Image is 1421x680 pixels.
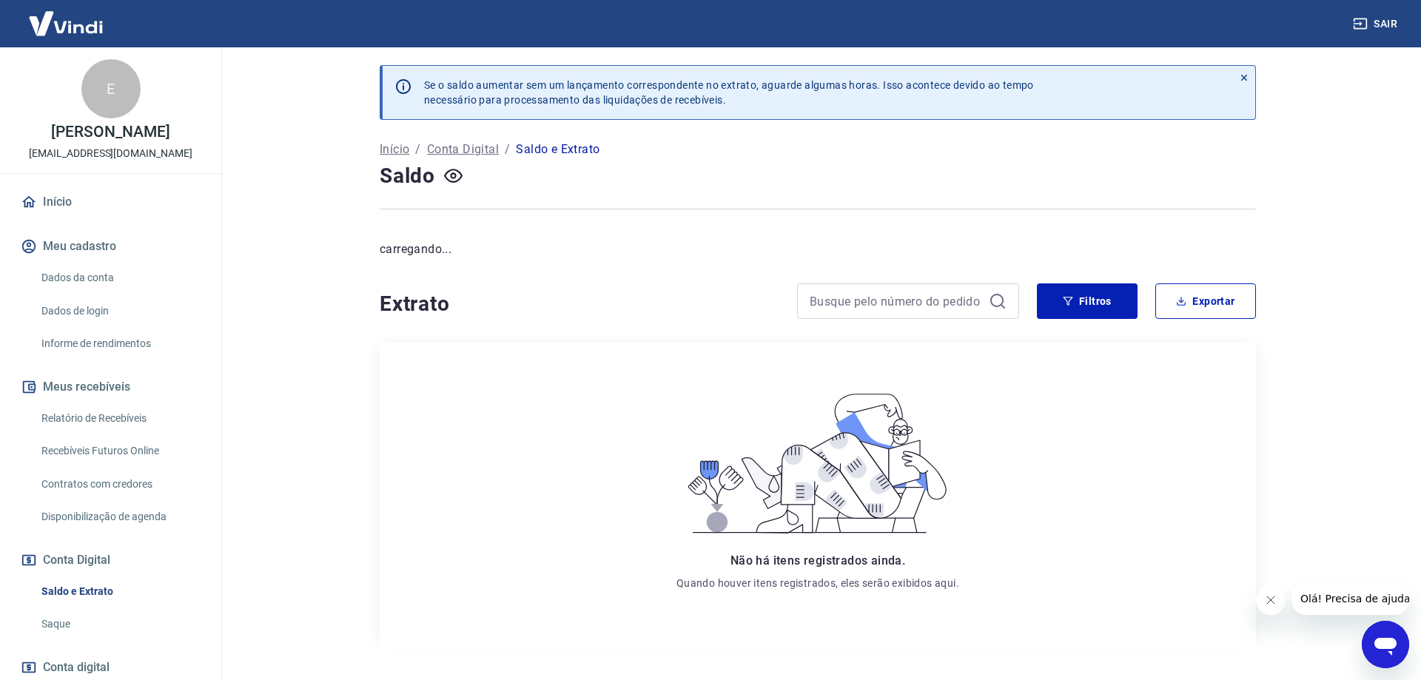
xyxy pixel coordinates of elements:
p: Se o saldo aumentar sem um lançamento correspondente no extrato, aguarde algumas horas. Isso acon... [424,78,1034,107]
a: Saque [36,609,204,639]
h4: Saldo [380,161,435,191]
p: / [415,141,420,158]
a: Início [380,141,409,158]
iframe: Mensagem da empresa [1291,582,1409,615]
img: Vindi [18,1,114,46]
a: Informe de rendimentos [36,329,204,359]
button: Filtros [1037,283,1138,319]
a: Recebíveis Futuros Online [36,436,204,466]
a: Dados da conta [36,263,204,293]
input: Busque pelo número do pedido [810,290,983,312]
a: Disponibilização de agenda [36,502,204,532]
p: Quando houver itens registrados, eles serão exibidos aqui. [676,576,959,590]
a: Início [18,186,204,218]
a: Saldo e Extrato [36,576,204,607]
h4: Extrato [380,289,779,319]
button: Meu cadastro [18,230,204,263]
p: [EMAIL_ADDRESS][DOMAIN_NAME] [29,146,192,161]
span: Não há itens registrados ainda. [730,553,905,568]
p: [PERSON_NAME] [51,124,169,140]
span: Conta digital [43,657,110,678]
iframe: Botão para abrir a janela de mensagens [1362,621,1409,668]
iframe: Fechar mensagem [1256,585,1286,615]
div: E [81,59,141,118]
a: Conta Digital [427,141,499,158]
p: carregando... [380,240,1256,258]
button: Meus recebíveis [18,371,204,403]
button: Conta Digital [18,544,204,576]
button: Exportar [1155,283,1256,319]
a: Contratos com credores [36,469,204,499]
a: Relatório de Recebíveis [36,403,204,434]
p: Saldo e Extrato [516,141,599,158]
a: Dados de login [36,296,204,326]
span: Olá! Precisa de ajuda? [9,10,124,22]
p: / [505,141,510,158]
button: Sair [1350,10,1403,38]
